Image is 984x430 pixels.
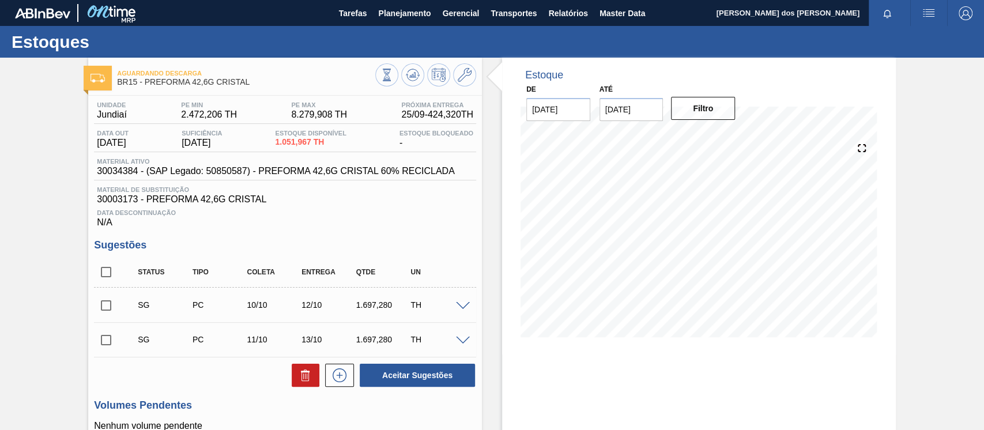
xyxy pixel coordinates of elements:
div: TH [408,300,468,310]
span: 1.051,967 TH [275,138,346,146]
img: Ícone [91,74,105,82]
div: N/A [94,205,476,228]
div: Pedido de Compra [190,300,250,310]
span: Tarefas [339,6,367,20]
div: Tipo [190,268,250,276]
span: BR15 - PREFORMA 42,6G CRISTAL [117,78,375,86]
div: Nova sugestão [319,364,354,387]
span: 25/09 - 424,320 TH [401,110,473,120]
span: Jundiaí [97,110,127,120]
span: Data Descontinuação [97,209,473,216]
img: userActions [922,6,936,20]
div: Status [135,268,195,276]
span: 2.472,206 TH [181,110,237,120]
div: 10/10/2025 [244,300,304,310]
img: TNhmsLtSVTkK8tSr43FrP2fwEKptu5GPRR3wAAAABJRU5ErkJggg== [15,8,70,18]
span: 8.279,908 TH [291,110,347,120]
span: Planejamento [378,6,431,20]
button: Atualizar Gráfico [401,63,424,86]
div: UN [408,268,468,276]
h1: Estoques [12,35,216,48]
span: 30034384 - (SAP Legado: 50850587) - PREFORMA 42,6G CRISTAL 60% RECICLADA [97,166,454,176]
span: Material de Substituição [97,186,473,193]
div: 1.697,280 [353,300,413,310]
button: Notificações [869,5,906,21]
span: [DATE] [97,138,129,148]
div: 13/10/2025 [299,335,359,344]
span: Gerencial [443,6,480,20]
input: dd/mm/yyyy [600,98,663,121]
span: [DATE] [182,138,222,148]
div: - [397,130,476,148]
div: Coleta [244,268,304,276]
h3: Volumes Pendentes [94,399,476,412]
span: Relatórios [548,6,587,20]
div: TH [408,335,468,344]
label: De [526,85,536,93]
span: Aguardando Descarga [117,70,375,77]
div: Sugestão Criada [135,335,195,344]
div: Entrega [299,268,359,276]
span: Estoque Bloqueado [399,130,473,137]
h3: Sugestões [94,239,476,251]
span: Data out [97,130,129,137]
button: Filtro [671,97,735,120]
button: Aceitar Sugestões [360,364,475,387]
div: 1.697,280 [353,335,413,344]
input: dd/mm/yyyy [526,98,590,121]
div: Excluir Sugestões [286,364,319,387]
span: 30003173 - PREFORMA 42,6G CRISTAL [97,194,473,205]
div: Pedido de Compra [190,335,250,344]
div: Sugestão Criada [135,300,195,310]
span: Suficiência [182,130,222,137]
button: Programar Estoque [427,63,450,86]
span: Master Data [600,6,645,20]
span: Transportes [491,6,537,20]
button: Visão Geral dos Estoques [375,63,398,86]
span: Unidade [97,101,127,108]
button: Ir ao Master Data / Geral [453,63,476,86]
span: Próxima Entrega [401,101,473,108]
div: 11/10/2025 [244,335,304,344]
span: PE MAX [291,101,347,108]
label: Até [600,85,613,93]
span: Material ativo [97,158,454,165]
span: PE MIN [181,101,237,108]
div: Estoque [525,69,563,81]
div: 12/10/2025 [299,300,359,310]
div: Aceitar Sugestões [354,363,476,388]
span: Estoque Disponível [275,130,346,137]
div: Qtde [353,268,413,276]
img: Logout [959,6,972,20]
